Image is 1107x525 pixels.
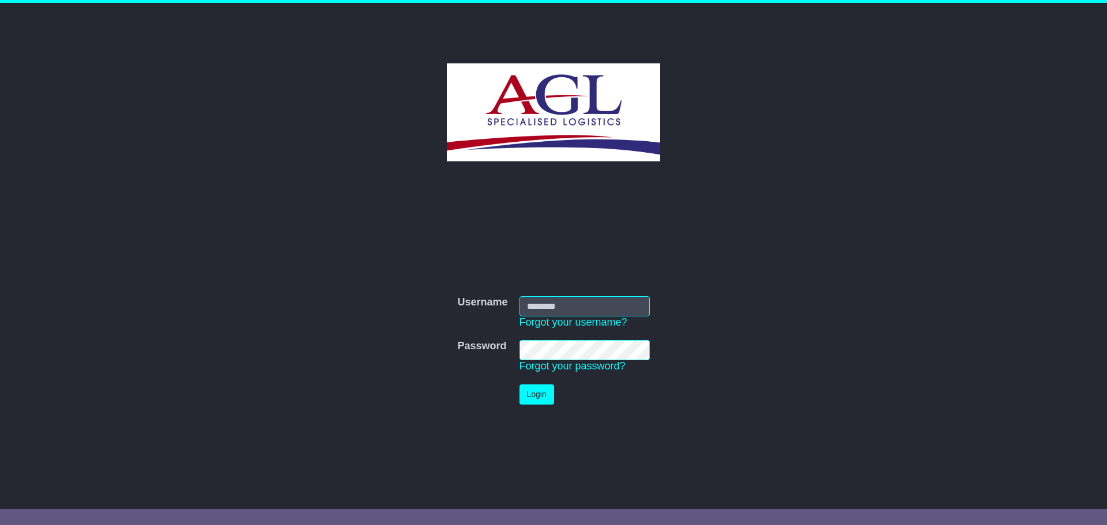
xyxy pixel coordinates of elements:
[519,360,626,372] a: Forgot your password?
[457,296,507,309] label: Username
[457,340,506,353] label: Password
[519,384,554,405] button: Login
[519,316,627,328] a: Forgot your username?
[447,63,660,161] img: AGL SPECIALISED LOGISTICS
